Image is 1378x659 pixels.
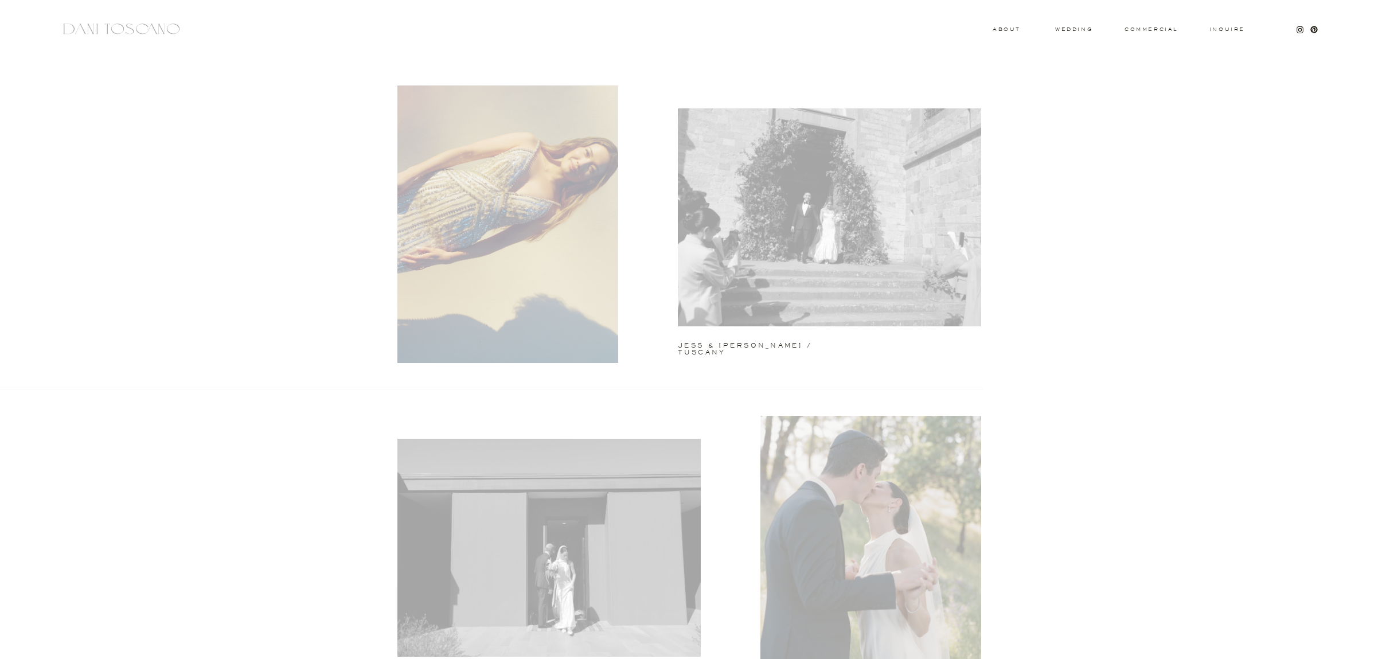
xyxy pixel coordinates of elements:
a: Inquire [1209,27,1246,33]
a: About [993,27,1018,31]
a: jess & [PERSON_NAME] / tuscany [678,342,857,347]
a: commercial [1125,27,1177,32]
a: wedding [1055,27,1092,31]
